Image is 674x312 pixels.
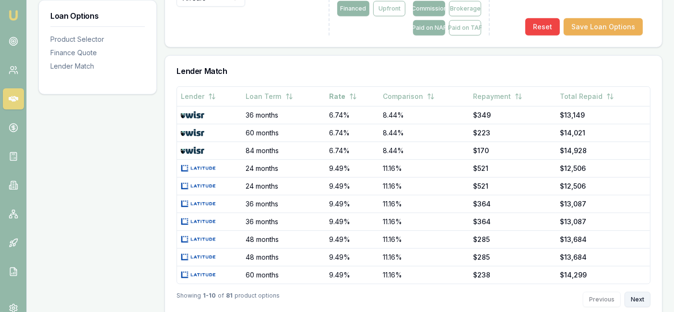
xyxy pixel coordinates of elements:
img: WISR [181,111,204,119]
td: 24 months [242,159,325,177]
button: Commission [413,1,445,16]
img: Latitude [181,253,216,261]
img: WISR [181,147,204,155]
div: $285 [473,252,552,262]
button: Next [625,292,650,307]
td: 60 months [242,124,325,142]
td: 11.16% [379,159,469,177]
div: $521 [473,181,552,191]
td: 48 months [242,248,325,266]
button: Paid on TAF [449,20,481,36]
div: $13,087 [560,199,646,209]
button: Financed [337,1,369,16]
div: $223 [473,128,552,138]
div: $14,021 [560,128,646,138]
div: $13,149 [560,110,646,120]
button: Reset [525,18,560,36]
td: 11.16% [379,248,469,266]
td: 84 months [242,142,325,159]
img: Latitude [181,200,216,208]
div: Product Selector [50,35,145,44]
button: Rate [329,88,357,105]
td: 9.49% [325,195,379,213]
img: emu-icon-u.png [8,10,19,21]
td: 8.44% [379,106,469,124]
div: $12,506 [560,164,646,173]
div: $13,684 [560,235,646,244]
td: 11.16% [379,266,469,284]
div: Showing of product options [177,292,280,307]
td: 60 months [242,266,325,284]
h3: Loan Options [50,12,145,20]
div: $14,928 [560,146,646,156]
div: $12,506 [560,181,646,191]
td: 36 months [242,195,325,213]
div: $13,684 [560,252,646,262]
button: Lender [181,88,216,105]
img: Latitude [181,271,216,279]
img: Latitude [181,236,216,243]
button: Save Loan Options [564,18,643,36]
td: 6.74% [325,106,379,124]
td: 9.49% [325,177,379,195]
td: 9.49% [325,248,379,266]
td: 11.16% [379,213,469,230]
strong: 81 [226,292,233,307]
td: 8.44% [379,142,469,159]
div: Lender Match [50,61,145,71]
td: 11.16% [379,195,469,213]
div: $364 [473,199,552,209]
td: 6.74% [325,142,379,159]
td: 9.49% [325,266,379,284]
td: 9.49% [325,230,379,248]
div: $349 [473,110,552,120]
td: 9.49% [325,159,379,177]
button: Brokerage [449,1,481,16]
button: Total Repaid [560,88,614,105]
td: 24 months [242,177,325,195]
div: $364 [473,217,552,227]
td: 36 months [242,213,325,230]
div: $285 [473,235,552,244]
button: Loan Term [246,88,293,105]
img: Latitude [181,218,216,226]
td: 8.44% [379,124,469,142]
button: Paid on NAF [413,20,445,36]
td: 48 months [242,230,325,248]
div: $14,299 [560,270,646,280]
img: WISR [181,129,204,137]
button: Upfront [373,1,405,16]
div: $13,087 [560,217,646,227]
td: 6.74% [325,124,379,142]
img: Latitude [181,165,216,172]
img: Latitude [181,182,216,190]
td: 36 months [242,106,325,124]
button: Repayment [473,88,522,105]
td: 11.16% [379,230,469,248]
td: 11.16% [379,177,469,195]
div: $521 [473,164,552,173]
strong: 1 - 10 [203,292,216,307]
div: Finance Quote [50,48,145,58]
div: $170 [473,146,552,156]
div: $238 [473,270,552,280]
td: 9.49% [325,213,379,230]
h3: Lender Match [177,67,650,75]
button: Comparison [383,88,435,105]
